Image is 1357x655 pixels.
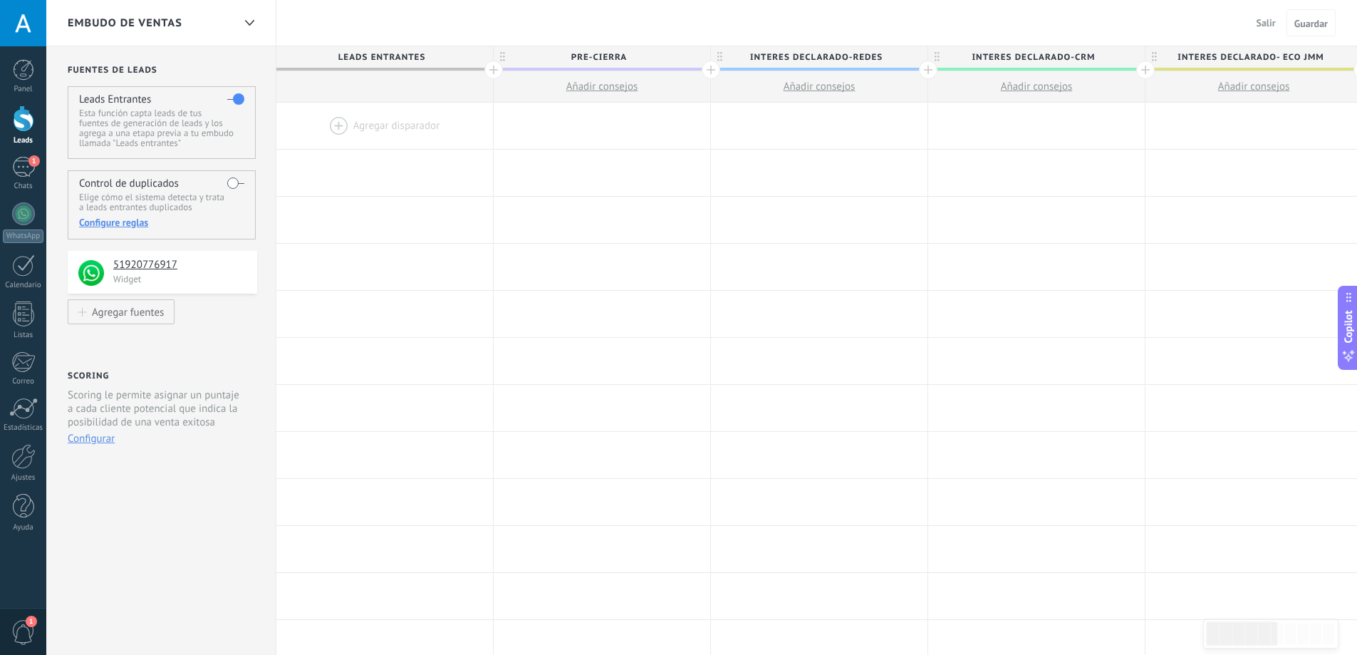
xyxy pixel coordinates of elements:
p: Scoring le permite asignar un puntaje a cada cliente potencial que indica la posibilidad de una v... [68,388,245,429]
div: Panel [3,85,44,94]
button: Guardar [1286,9,1336,36]
span: INTERES DECLARADO- ECO JMM [1145,46,1355,68]
div: Listas [3,331,44,340]
div: pRE-CIERRA [494,46,710,68]
div: Ajustes [3,473,44,483]
div: Agregar fuentes [92,306,164,318]
div: INTERES DECLARADO-REDES [711,46,927,68]
div: Chats [3,182,44,191]
div: Configure reglas [79,216,244,229]
span: 1 [28,155,40,167]
button: Añadir consejos [494,71,710,102]
div: Embudo de ventas [237,9,261,37]
h4: 51920776917 [113,258,246,272]
button: Configurar [68,432,115,445]
h2: Fuentes de leads [68,65,257,76]
img: logo_min.png [78,260,104,286]
span: Añadir consejos [1218,80,1290,93]
span: Añadir consejos [566,80,638,93]
span: INTERES DECLARADO-REDES [711,46,920,68]
span: Añadir consejos [1001,80,1073,93]
span: Copilot [1341,310,1356,343]
span: Salir [1257,16,1276,29]
span: Guardar [1294,19,1328,29]
h2: Scoring [68,371,109,381]
p: Esta función capta leads de tus fuentes de generación de leads y los agrega a una etapa previa a ... [79,108,244,148]
button: Salir [1251,12,1281,33]
div: Leads Entrantes [276,46,493,68]
div: Calendario [3,281,44,290]
span: Leads Entrantes [276,46,486,68]
span: Embudo de ventas [68,16,182,30]
span: 1 [26,616,37,627]
h4: Leads Entrantes [79,93,151,106]
div: WhatsApp [3,229,43,243]
div: INTERES DECLARADO-CRM [928,46,1145,68]
button: Agregar fuentes [68,299,175,324]
div: Estadísticas [3,423,44,433]
button: Añadir consejos [928,71,1145,102]
div: Ayuda [3,523,44,532]
span: pRE-CIERRA [494,46,703,68]
span: INTERES DECLARADO-CRM [928,46,1138,68]
p: Widget [113,273,249,285]
div: Leads [3,136,44,145]
div: Correo [3,377,44,386]
button: Añadir consejos [711,71,927,102]
p: Elige cómo el sistema detecta y trata a leads entrantes duplicados [79,192,244,212]
h4: Control de duplicados [79,177,179,190]
span: Añadir consejos [784,80,856,93]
